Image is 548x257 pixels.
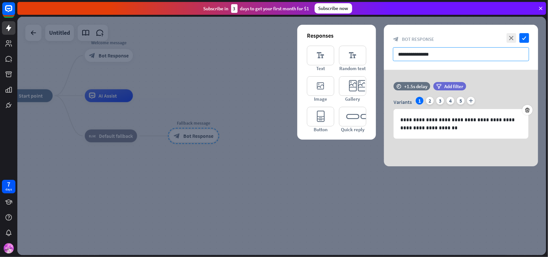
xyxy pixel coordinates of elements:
[394,99,412,105] span: Variants
[231,4,238,13] div: 3
[507,33,516,43] i: close
[404,83,427,89] div: +1.5s delay
[447,97,454,105] div: 4
[7,181,10,187] div: 7
[436,97,444,105] div: 3
[519,33,529,43] i: check
[315,3,352,14] div: Subscribe now
[402,36,434,42] span: Bot Response
[436,84,441,89] i: filter
[393,36,399,42] i: block_bot_response
[426,97,434,105] div: 2
[416,97,423,105] div: 1
[5,3,24,22] button: Open LiveChat chat widget
[457,97,465,105] div: 5
[5,187,12,192] div: days
[204,4,309,13] div: Subscribe in days to get your first month for $1
[444,83,463,89] span: Add filter
[2,180,15,193] a: 7 days
[396,84,401,88] i: time
[467,97,475,105] i: plus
